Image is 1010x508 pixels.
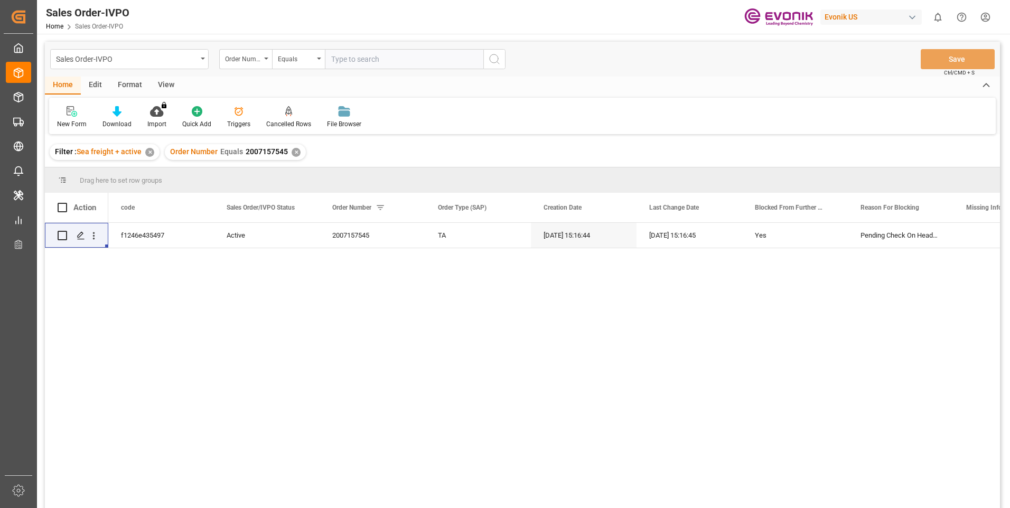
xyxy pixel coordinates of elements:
span: code [121,204,135,211]
div: Home [45,77,81,95]
span: Order Type (SAP) [438,204,487,211]
div: [DATE] 15:16:44 [531,223,637,248]
div: Cancelled Rows [266,119,311,129]
div: f1246e435497 [108,223,214,248]
span: 2007157545 [246,147,288,156]
button: Help Center [950,5,974,29]
span: Sales Order/IVPO Status [227,204,295,211]
button: Evonik US [820,7,926,27]
span: Sea freight + active [77,147,142,156]
div: Edit [81,77,110,95]
div: File Browser [327,119,361,129]
div: View [150,77,182,95]
button: Save [921,49,995,69]
div: Order Number [225,52,261,64]
div: [DATE] 15:16:45 [637,223,742,248]
div: Quick Add [182,119,211,129]
button: search button [483,49,506,69]
div: Active [227,223,307,248]
div: New Form [57,119,87,129]
div: Press SPACE to select this row. [45,223,108,248]
span: Reason For Blocking [861,204,919,211]
button: show 0 new notifications [926,5,950,29]
span: Equals [220,147,243,156]
span: Order Number [170,147,218,156]
span: Filter : [55,147,77,156]
img: Evonik-brand-mark-Deep-Purple-RGB.jpeg_1700498283.jpeg [744,8,813,26]
div: Yes [755,223,835,248]
div: Triggers [227,119,250,129]
span: Creation Date [544,204,582,211]
div: Action [73,203,96,212]
div: Download [102,119,132,129]
div: 2007157545 [320,223,425,248]
div: ✕ [292,148,301,157]
div: Sales Order-IVPO [56,52,197,65]
input: Type to search [325,49,483,69]
div: ✕ [145,148,154,157]
button: open menu [219,49,272,69]
div: Evonik US [820,10,922,25]
span: Order Number [332,204,371,211]
span: Blocked From Further Processing [755,204,826,211]
span: Ctrl/CMD + S [944,69,975,77]
span: Last Change Date [649,204,699,211]
div: Format [110,77,150,95]
div: Pending Check On Header Level, Special Transport Requirements Unchecked [848,223,953,248]
div: Sales Order-IVPO [46,5,129,21]
button: open menu [272,49,325,69]
a: Home [46,23,63,30]
div: Equals [278,52,314,64]
div: TA [425,223,531,248]
span: Drag here to set row groups [80,176,162,184]
button: open menu [50,49,209,69]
